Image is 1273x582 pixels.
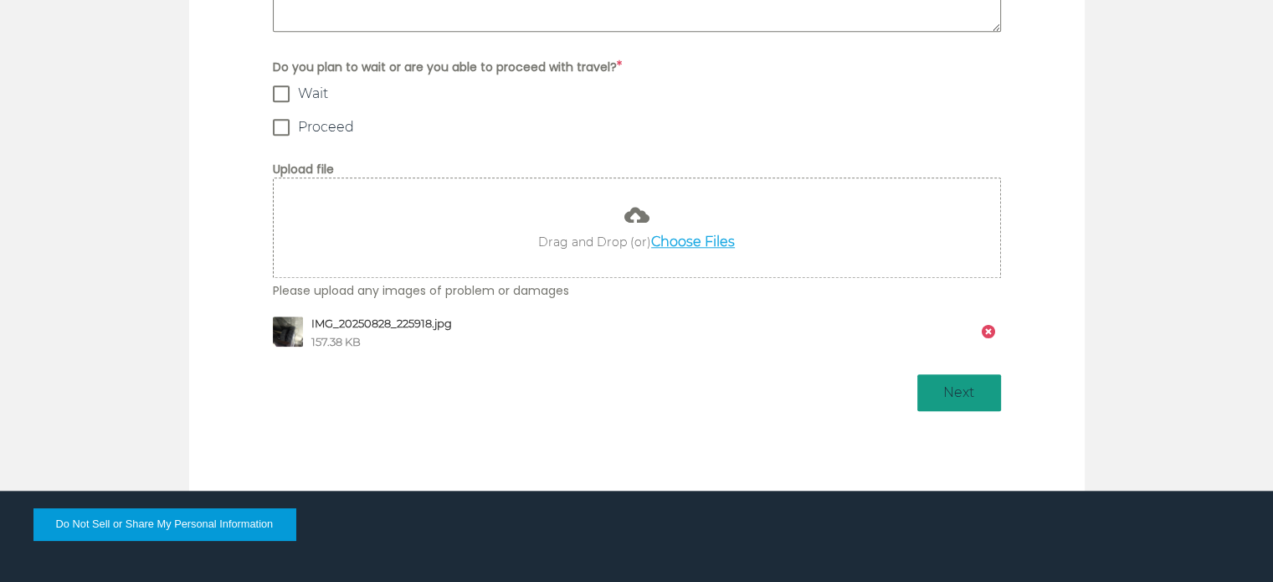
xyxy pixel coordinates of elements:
[273,119,1001,136] label: Proceed
[273,161,1001,178] label: Upload file
[311,317,968,331] p: IMG_20250828_225918.jpg
[298,85,328,102] span: Wait
[298,232,976,253] p: Drag and Drop (or)
[311,334,968,349] p: 157.38 KB
[926,383,993,403] span: Next
[917,374,1001,411] button: hiddenNext
[651,234,735,250] a: Choose Files
[273,85,1001,102] label: Wait
[273,282,1001,300] span: Please upload any images of problem or damages
[33,508,295,540] button: Do Not Sell or Share My Personal Information
[298,119,354,136] span: Proceed
[273,57,1001,77] span: Do you plan to wait or are you able to proceed with travel?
